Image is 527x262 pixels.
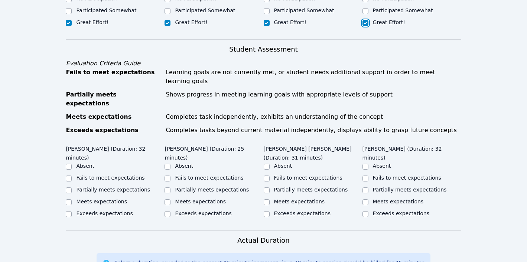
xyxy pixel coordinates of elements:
[66,112,161,121] div: Meets expectations
[264,142,362,162] legend: [PERSON_NAME] [PERSON_NAME] (Duration: 31 minutes)
[373,19,405,25] label: Great Effort!
[373,187,447,193] label: Partially meets expectations
[175,210,231,216] label: Exceeds expectations
[66,142,165,162] legend: [PERSON_NAME] (Duration: 32 minutes)
[66,59,461,68] div: Evaluation Criteria Guide
[76,199,127,204] label: Meets expectations
[76,210,133,216] label: Exceeds expectations
[66,68,161,86] div: Fails to meet expectations
[274,175,342,181] label: Fails to meet expectations
[274,19,306,25] label: Great Effort!
[175,199,226,204] label: Meets expectations
[274,199,325,204] label: Meets expectations
[373,210,429,216] label: Exceeds expectations
[76,187,150,193] label: Partially meets expectations
[274,163,292,169] label: Absent
[373,163,391,169] label: Absent
[175,163,193,169] label: Absent
[66,90,161,108] div: Partially meets expectations
[76,7,136,13] label: Participated Somewhat
[175,19,207,25] label: Great Effort!
[76,163,94,169] label: Absent
[76,19,108,25] label: Great Effort!
[373,199,424,204] label: Meets expectations
[274,187,348,193] label: Partially meets expectations
[274,7,334,13] label: Participated Somewhat
[165,142,263,162] legend: [PERSON_NAME] (Duration: 25 minutes)
[274,210,331,216] label: Exceeds expectations
[237,235,289,246] h3: Actual Duration
[66,126,161,135] div: Exceeds expectations
[175,175,243,181] label: Fails to meet expectations
[166,68,461,86] div: Learning goals are not currently met, or student needs additional support in order to meet learni...
[362,142,461,162] legend: [PERSON_NAME] (Duration: 32 minutes)
[373,7,433,13] label: Participated Somewhat
[166,112,461,121] div: Completes task independently, exhibits an understanding of the concept
[166,126,461,135] div: Completes tasks beyond current material independently, displays ability to grasp future concepts
[76,175,144,181] label: Fails to meet expectations
[66,44,461,55] h3: Student Assessment
[175,7,235,13] label: Participated Somewhat
[175,187,249,193] label: Partially meets expectations
[373,175,441,181] label: Fails to meet expectations
[166,90,461,108] div: Shows progress in meeting learning goals with appropriate levels of support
